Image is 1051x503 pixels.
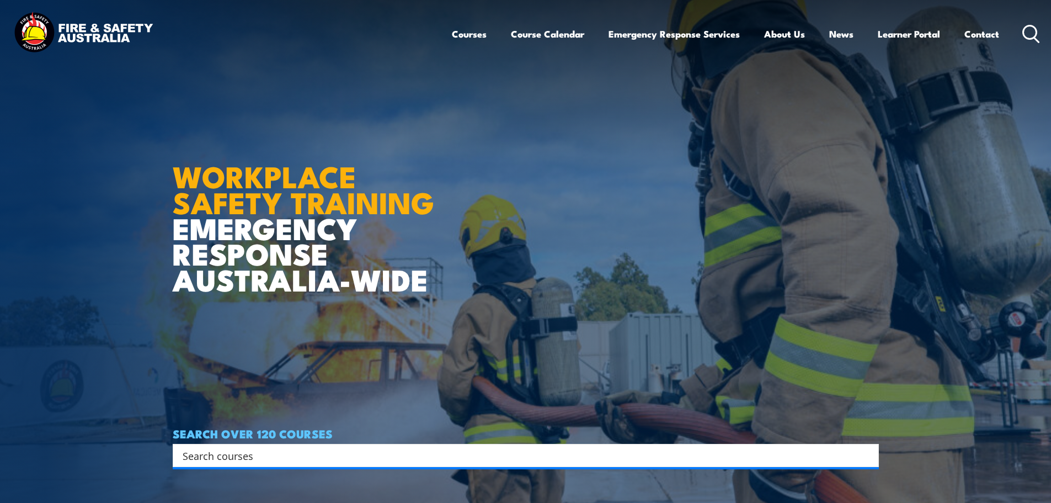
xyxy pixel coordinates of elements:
[452,19,487,49] a: Courses
[183,447,855,464] input: Search input
[829,19,853,49] a: News
[764,19,805,49] a: About Us
[511,19,584,49] a: Course Calendar
[173,152,434,224] strong: WORKPLACE SAFETY TRAINING
[173,427,879,440] h4: SEARCH OVER 120 COURSES
[185,448,857,463] form: Search form
[878,19,940,49] a: Learner Portal
[964,19,999,49] a: Contact
[860,448,875,463] button: Search magnifier button
[173,135,442,292] h1: EMERGENCY RESPONSE AUSTRALIA-WIDE
[609,19,740,49] a: Emergency Response Services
